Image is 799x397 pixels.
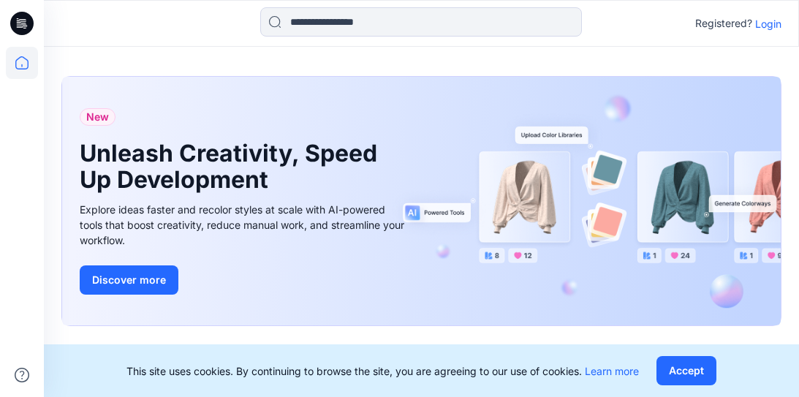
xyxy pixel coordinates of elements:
[80,202,409,248] div: Explore ideas faster and recolor styles at scale with AI-powered tools that boost creativity, red...
[126,363,639,379] p: This site uses cookies. By continuing to browse the site, you are agreeing to our use of cookies.
[755,16,781,31] p: Login
[585,365,639,377] a: Learn more
[80,140,387,193] h1: Unleash Creativity, Speed Up Development
[656,356,716,385] button: Accept
[80,265,409,295] a: Discover more
[86,108,109,126] span: New
[695,15,752,32] p: Registered?
[80,265,178,295] button: Discover more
